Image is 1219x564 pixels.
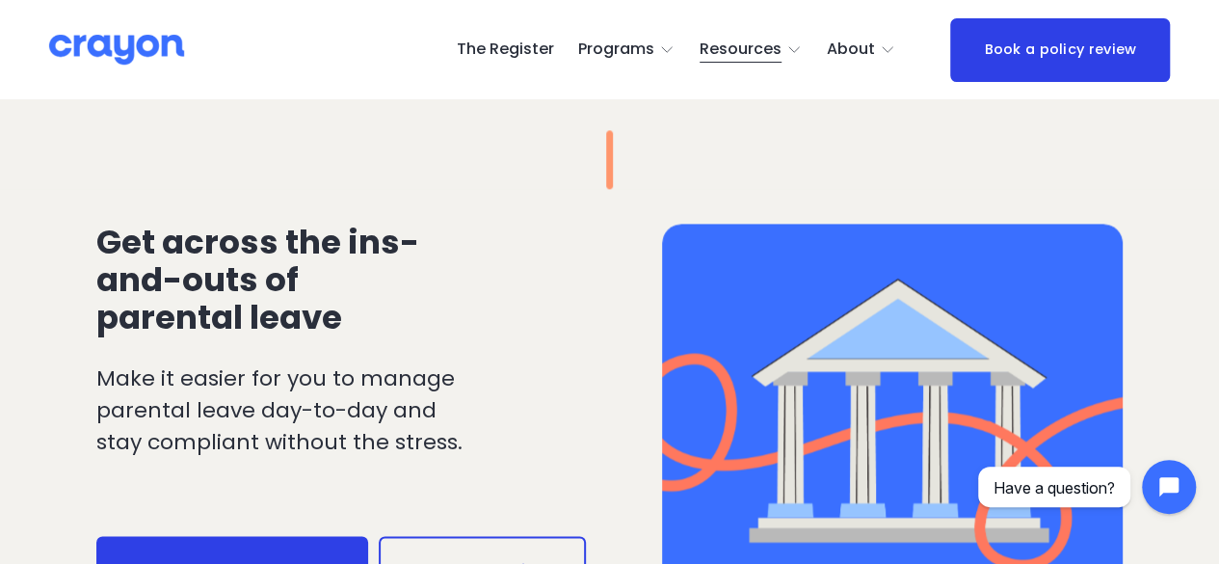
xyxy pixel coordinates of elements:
[700,36,782,64] span: Resources
[578,35,676,66] a: folder dropdown
[827,36,875,64] span: About
[49,33,184,67] img: Crayon
[456,35,553,66] a: The Register
[96,363,464,458] p: Make it easier for you to manage parental leave day-to-day and stay compliant without the stress.
[950,18,1170,82] a: Book a policy review
[700,35,803,66] a: folder dropdown
[578,36,654,64] span: Programs
[827,35,896,66] a: folder dropdown
[96,219,419,340] span: Get across the ins-and-outs of parental leave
